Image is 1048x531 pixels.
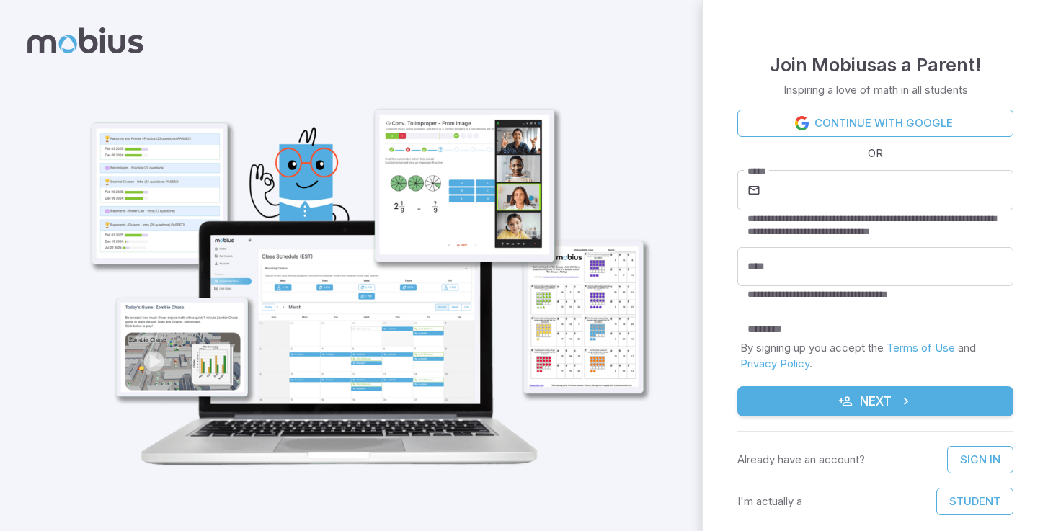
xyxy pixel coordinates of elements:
button: Next [737,386,1013,416]
h4: Join Mobius as a Parent ! [770,50,981,79]
a: Privacy Policy [740,357,809,370]
a: Continue with Google [737,110,1013,137]
img: parent_1-illustration [61,43,664,484]
p: Inspiring a love of math in all students [783,82,968,98]
button: Student [936,488,1013,515]
p: I'm actually a [737,494,802,509]
span: OR [864,146,887,161]
p: By signing up you accept the and . [740,340,1011,372]
p: Already have an account? [737,452,865,468]
a: Terms of Use [887,341,955,354]
a: Sign In [947,446,1013,473]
